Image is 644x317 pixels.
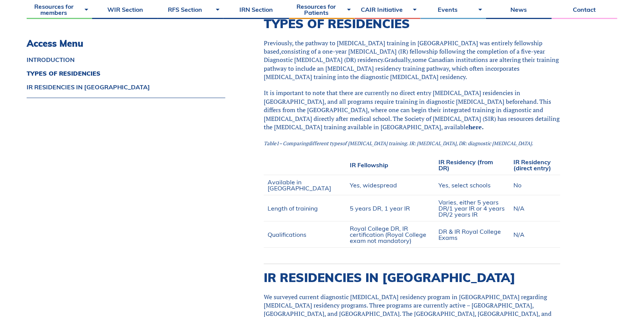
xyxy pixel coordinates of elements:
span: Yes, select schools [439,181,491,189]
span: N/A [514,231,525,238]
span: 1 [276,140,279,147]
span: Available in [GEOGRAPHIC_DATA] [268,178,331,192]
span: 5 years DR, 1 year IR [350,204,410,212]
span: Length of training [268,204,318,212]
span: some Canadian institutions are altering their training pathway to include an [MEDICAL_DATA] resid... [264,55,559,81]
a: IR RESIDENCIES IN [GEOGRAPHIC_DATA] [27,84,225,90]
span: DR & IR Royal College Exams [439,228,501,241]
span: TYPES OF RESIDENCIES [264,16,410,31]
span: . [465,73,467,81]
span: Yes, widespread [350,181,397,189]
span: Previously, the pathway to [MEDICAL_DATA] training in [GEOGRAPHIC_DATA] was entirely fellowship b... [264,39,542,55]
a: TYPES OF RESIDENCIES [27,70,225,76]
span: consisting of a one-year [MEDICAL_DATA] (IR) fellowship following the completion of a five-year D... [264,47,545,64]
span: No [514,181,522,189]
span: IR RESIDENCIES IN [GEOGRAPHIC_DATA] [264,270,515,285]
span: IR Residency (direct entry) [514,158,552,172]
span: IR Residency (from DR) [439,158,493,172]
span: Royal College DR, IR certification (Royal College exam not mandatory) [350,225,426,244]
span: Qualifications [268,231,306,238]
span: IR Fellowship [350,161,388,169]
span: different types [308,140,342,147]
span: – Comparing [279,140,308,147]
span: Table [264,140,276,147]
h3: Access Menu [27,38,225,49]
span: Gradually, [384,55,412,64]
a: INTRODUCTION [27,57,225,63]
a: here. [469,123,484,131]
span: of [MEDICAL_DATA] training. IR: [MEDICAL_DATA], DR: diagnostic [MEDICAL_DATA]. [342,140,533,147]
span: N/A [514,204,525,212]
span: Varies, either 5 years DR/1 year IR or 4 years DR/2 years IR [439,198,505,218]
span: It is important to note that there are currently no direct entry [MEDICAL_DATA] residencies in [G... [264,89,560,131]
